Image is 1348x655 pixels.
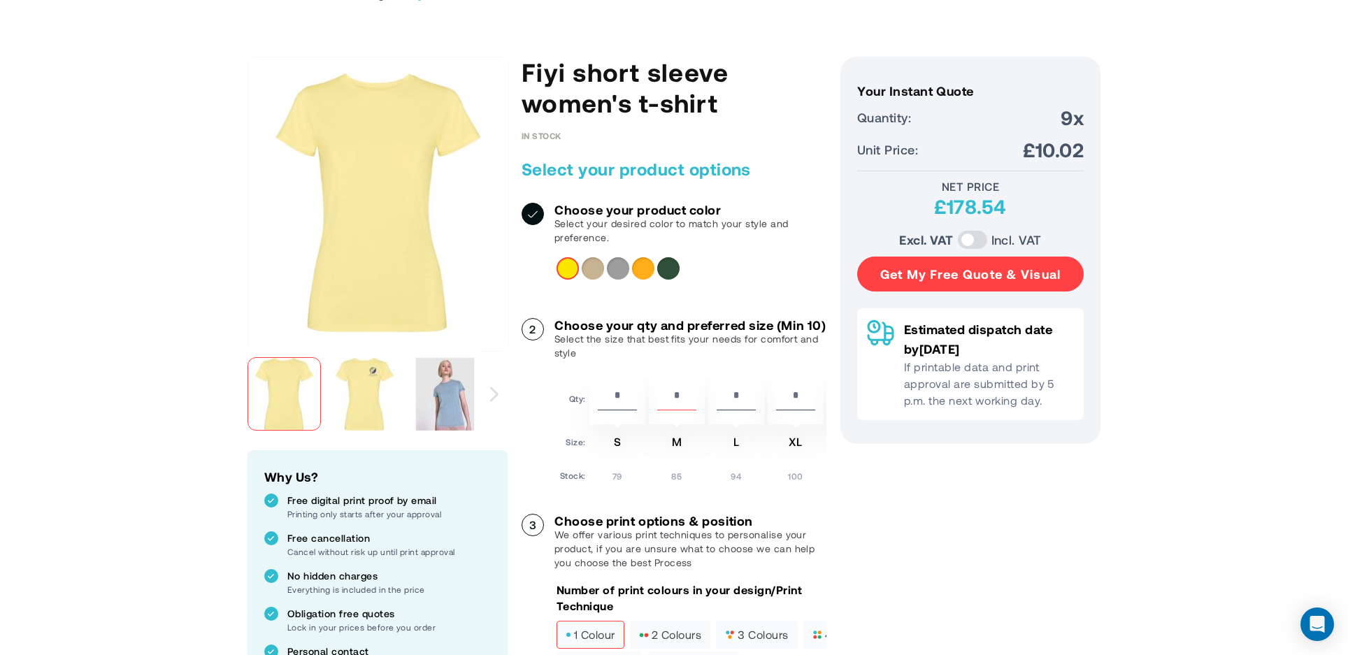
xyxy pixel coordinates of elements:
[328,357,401,431] img: r2201d9_sp_y1_51e8f4wsnwisgxen.jpg
[287,545,491,558] p: Cancel without risk up until print approval
[582,257,604,280] div: Khaki
[857,108,911,127] span: Quantity:
[768,428,824,461] td: XL
[566,630,615,640] span: 1 colour
[857,84,1084,98] h3: Your Instant Quote
[857,257,1084,291] button: Get My Free Quote & Visual
[554,318,826,332] h3: Choose your qty and preferred size (Min 10)
[589,465,645,482] td: 79
[248,357,321,431] img: r2201d9_ocqvdf8m5lu8e993.jpg
[904,359,1074,409] p: If printable data and print approval are submitted by 5 p.m. the next working day.
[632,257,654,280] div: Light Orange
[287,494,491,508] p: Free digital print proof by email
[991,230,1042,250] label: Incl. VAT
[522,57,826,118] h1: Fiyi short sleeve women's t-shirt
[557,257,579,280] div: Yellow
[857,140,918,159] span: Unit Price:
[812,630,875,640] span: 4 colours
[522,131,561,141] span: In stock
[1023,137,1084,162] span: £10.02
[287,607,491,621] p: Obligation free quotes
[1300,607,1334,641] div: Open Intercom Messenger
[639,630,701,640] span: 2 colours
[248,73,508,333] img: r2201d9_ocqvdf8m5lu8e993.jpg
[522,131,561,141] div: Availability
[554,514,826,528] h3: Choose print options & position
[554,332,826,360] p: Select the size that best fits your needs for comfort and style
[649,428,705,461] td: M
[867,319,894,346] img: Delivery
[899,230,953,250] label: Excl. VAT
[287,621,491,633] p: Lock in your prices before you order
[264,467,491,487] h2: Why Us?
[725,630,788,640] span: 3 colours
[708,428,764,461] td: L
[287,531,491,545] p: Free cancellation
[554,203,826,217] h3: Choose your product color
[554,217,826,245] p: Select your desired color to match your style and preference.
[560,428,586,461] td: Size:
[768,465,824,482] td: 100
[857,180,1084,194] div: Net Price
[607,257,629,280] div: Grey
[560,376,586,424] td: Qty:
[649,465,705,482] td: 85
[560,465,586,482] td: Stock:
[522,158,826,180] h2: Select your product options
[408,357,482,431] img: r2201d9_m1_l2fzlaztbhaauue8.jpg
[287,508,491,520] p: Printing only starts after your approval
[482,350,508,438] div: Next
[557,582,826,614] p: Number of print colours in your design/Print Technique
[554,528,826,570] p: We offer various print techniques to personalise your product, if you are unsure what to choose w...
[1061,105,1084,130] span: 9x
[919,341,960,357] span: [DATE]
[287,583,491,596] p: Everything is included in the price
[657,257,680,280] div: Dark Green
[708,465,764,482] td: 94
[857,194,1084,219] div: £178.54
[287,569,491,583] p: No hidden charges
[589,428,645,461] td: S
[904,319,1074,359] p: Estimated dispatch date by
